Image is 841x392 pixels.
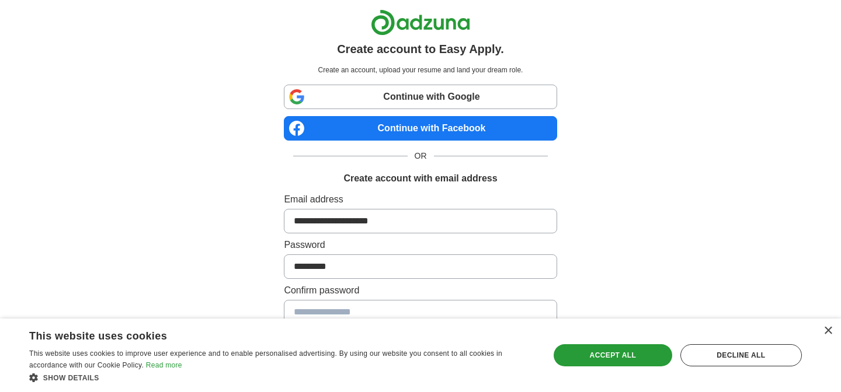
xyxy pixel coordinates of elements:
a: Continue with Facebook [284,116,557,141]
div: This website uses cookies [29,325,505,343]
h1: Create account with email address [343,171,497,185]
p: Create an account, upload your resume and land your dream role. [286,65,554,75]
label: Password [284,238,557,252]
a: Continue with Google [284,85,557,109]
span: This website uses cookies to improve user experience and to enable personalised advertising. By u... [29,349,502,369]
img: Adzuna logo [371,9,470,36]
h1: Create account to Easy Apply. [337,40,504,58]
div: Accept all [554,344,672,366]
div: Decline all [680,344,802,366]
label: Confirm password [284,283,557,297]
span: Show details [43,374,99,382]
div: Show details [29,372,534,383]
span: OR [408,150,434,162]
label: Email address [284,192,557,206]
div: Close [823,327,832,335]
a: Read more, opens a new window [146,361,182,369]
